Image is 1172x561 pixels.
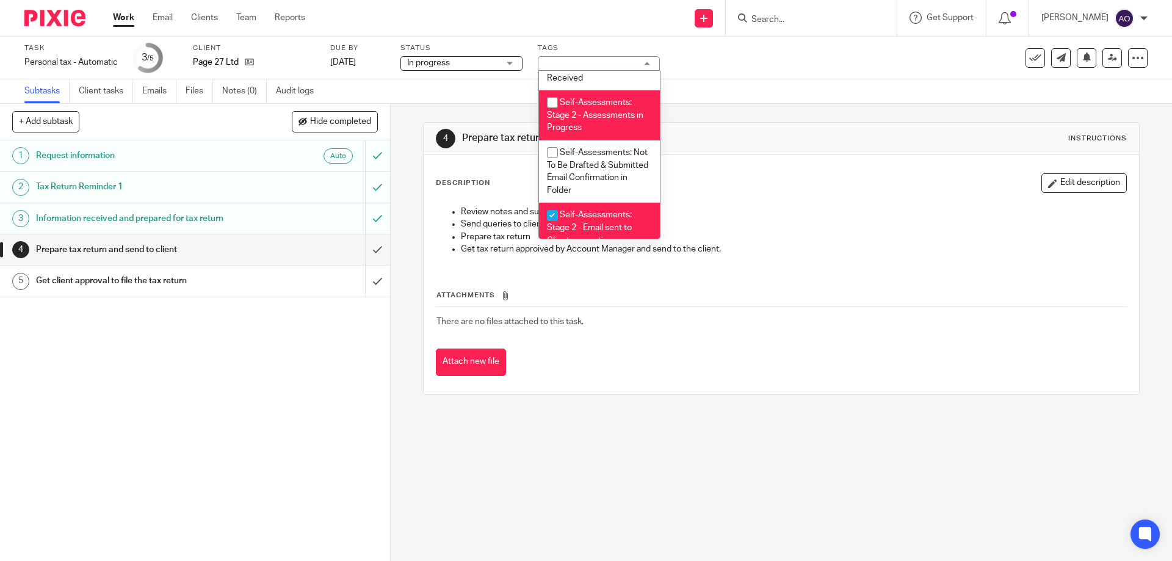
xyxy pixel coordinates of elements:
button: Edit description [1041,173,1127,193]
a: Email [153,12,173,24]
span: Attachments [436,292,495,299]
h1: Prepare tax return and send to client [36,241,247,259]
p: Description [436,178,490,188]
p: Page 27 Ltd [193,56,239,68]
p: [PERSON_NAME] [1041,12,1109,24]
div: 1 [12,147,29,164]
a: Emails [142,79,176,103]
span: Self-Assessments: Stage 2 - Email sent to Client requesting Information [547,211,632,257]
span: Self-Assessments: Not To Be Drafted & Submitted Email Confirmation in Folder [547,148,648,195]
small: /5 [147,55,154,62]
h1: Information received and prepared for tax return [36,209,247,228]
p: Prepare tax return [461,231,1126,243]
div: 4 [12,241,29,258]
label: Status [400,43,523,53]
div: 3 [12,210,29,227]
span: Self-Assessments: Stage 1 - Information Received [547,49,632,82]
p: Get tax return approived by Account Manager and send to the client. [461,243,1126,255]
div: 5 [12,273,29,290]
div: 3 [142,51,154,65]
img: Pixie [24,10,85,26]
span: Hide completed [310,117,371,127]
a: Reports [275,12,305,24]
a: Team [236,12,256,24]
a: Audit logs [276,79,323,103]
h1: Tax Return Reminder 1 [36,178,247,196]
span: There are no files attached to this task. [436,317,584,326]
p: Review notes and submission from previous years [461,206,1126,218]
img: svg%3E [1115,9,1134,28]
div: Personal tax - Automatic [24,56,118,68]
label: Tags [538,43,660,53]
h1: Get client approval to file the tax return [36,272,247,290]
div: Auto [324,148,353,164]
p: Send queries to client [461,218,1126,230]
span: Self-Assessments: Stage 2 - Assessments in Progress [547,98,643,132]
a: Notes (0) [222,79,267,103]
a: Files [186,79,213,103]
div: 4 [436,129,455,148]
span: Get Support [927,13,974,22]
h1: Prepare tax return and send to client [462,132,808,145]
label: Due by [330,43,385,53]
h1: Request information [36,147,247,165]
a: Client tasks [79,79,133,103]
button: + Add subtask [12,111,79,132]
div: Instructions [1068,134,1127,143]
span: In progress [407,59,450,67]
label: Client [193,43,315,53]
a: Clients [191,12,218,24]
input: Search [750,15,860,26]
button: Attach new file [436,349,506,376]
a: Subtasks [24,79,70,103]
label: Task [24,43,118,53]
button: Hide completed [292,111,378,132]
a: Work [113,12,134,24]
div: 2 [12,179,29,196]
span: [DATE] [330,58,356,67]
